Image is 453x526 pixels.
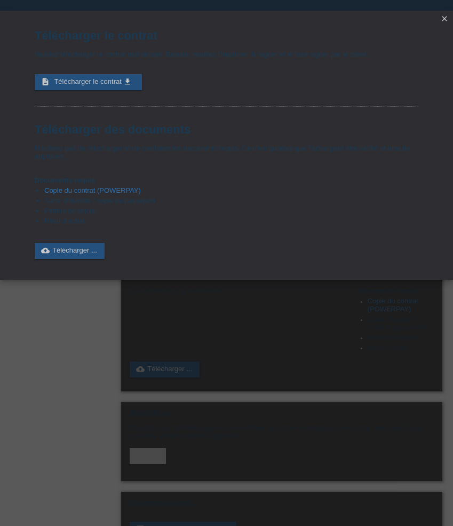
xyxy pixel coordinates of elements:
[438,13,451,26] a: close
[35,243,105,259] a: cloud_uploadTélécharger ...
[44,217,418,227] li: Reçu d'achat
[41,77,50,86] i: description
[41,246,50,255] i: cloud_upload
[54,77,121,85] span: Télécharger le contrat
[35,74,142,90] a: description Télécharger le contrat get_app
[44,186,141,194] a: Copie du contrat (POWERPAY)
[35,123,418,136] h1: Télécharger des documents
[44,197,418,207] li: Carte d'identité / copie du passeport
[123,77,132,86] i: get_app
[44,207,418,217] li: Permis de séjour
[35,29,418,42] h1: Télécharger le contrat
[35,144,418,160] p: N'oubliez pas de télécharger et de confirmer les documents requis. Ce n'est qu'alors que l'achat ...
[440,14,449,23] i: close
[35,50,418,58] p: Veuillez télécharger le contrat maintenant. Ensuite, veuillez l‘imprimer, le signer et le faire s...
[35,176,418,184] h4: Documents requis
